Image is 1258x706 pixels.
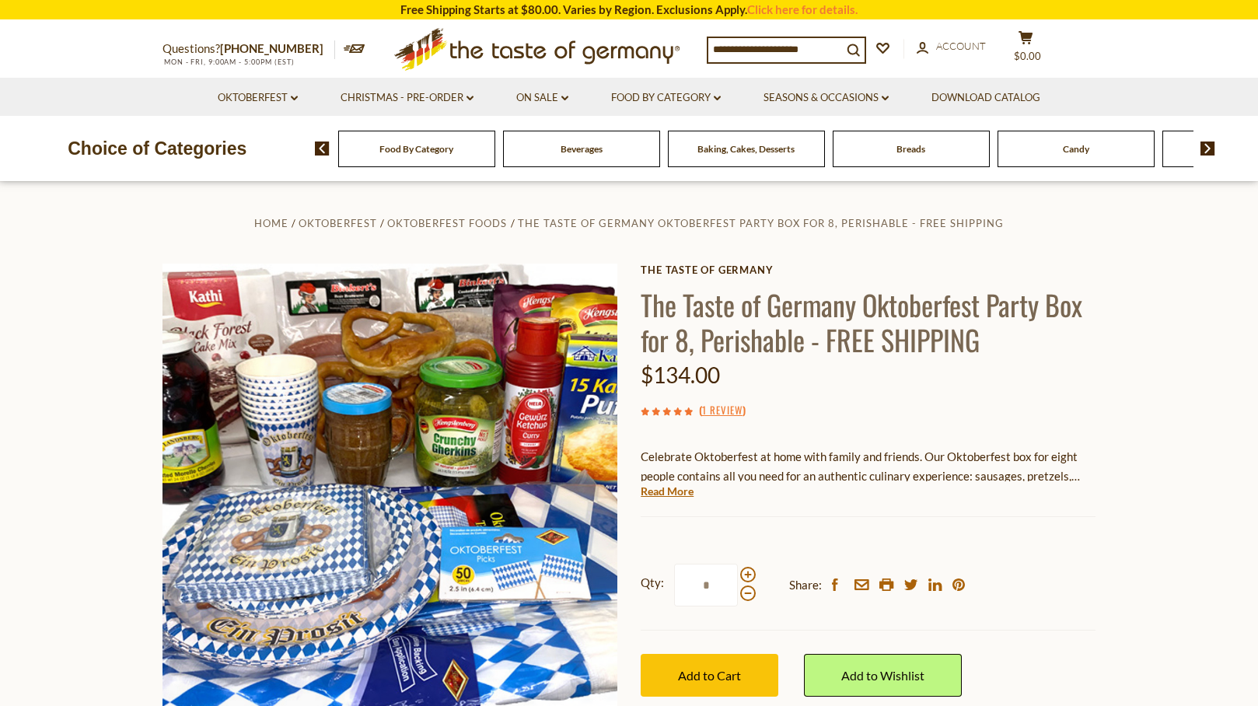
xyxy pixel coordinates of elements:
a: Beverages [561,143,603,155]
a: On Sale [516,89,568,107]
button: $0.00 [1002,30,1049,69]
a: Candy [1063,143,1089,155]
span: $134.00 [641,362,720,388]
p: Questions? [162,39,335,59]
a: Oktoberfest [299,217,377,229]
a: The Taste of Germany [641,264,1096,276]
a: Food By Category [611,89,721,107]
a: Baking, Cakes, Desserts [697,143,795,155]
span: $0.00 [1014,50,1041,62]
a: Download Catalog [931,89,1040,107]
a: [PHONE_NUMBER] [220,41,323,55]
span: ( ) [699,402,746,418]
h1: The Taste of Germany Oktoberfest Party Box for 8, Perishable - FREE SHIPPING [641,287,1096,357]
a: Seasons & Occasions [764,89,889,107]
a: Oktoberfest [218,89,298,107]
span: Account [936,40,986,52]
span: MON - FRI, 9:00AM - 5:00PM (EST) [162,58,295,66]
a: Click here for details. [747,2,858,16]
a: Account [917,38,986,55]
a: 1 Review [702,402,743,419]
img: previous arrow [315,142,330,156]
a: Add to Wishlist [804,654,962,697]
span: Share: [789,575,822,595]
input: Qty: [674,564,738,606]
a: Read More [641,484,694,499]
a: Oktoberfest Foods [387,217,507,229]
a: Christmas - PRE-ORDER [341,89,473,107]
a: Breads [896,143,925,155]
a: Food By Category [379,143,453,155]
a: The Taste of Germany Oktoberfest Party Box for 8, Perishable - FREE SHIPPING [518,217,1004,229]
strong: Qty: [641,573,664,592]
a: Home [254,217,288,229]
button: Add to Cart [641,654,778,697]
img: next arrow [1200,142,1215,156]
span: Add to Cart [678,668,741,683]
p: Celebrate Oktoberfest at home with family and friends. Our Oktoberfest box for eight people conta... [641,447,1096,486]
